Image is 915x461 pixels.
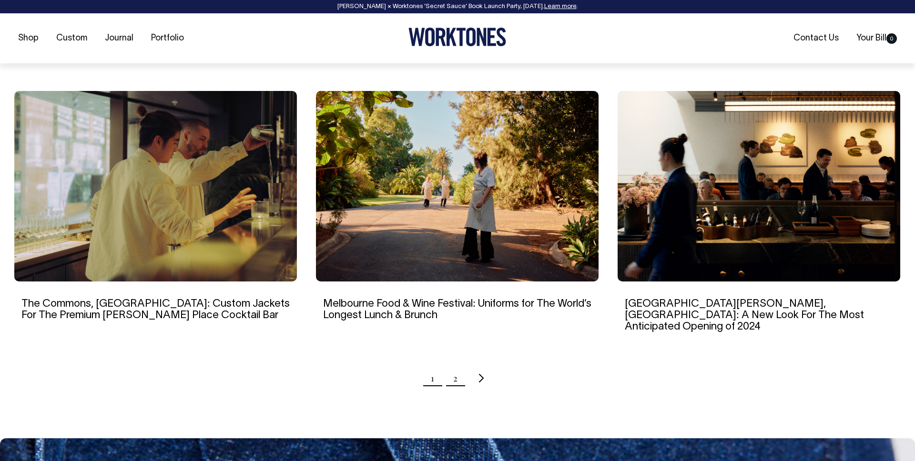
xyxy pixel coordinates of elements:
[886,33,897,44] span: 0
[431,366,434,390] span: Page 1
[14,91,297,281] img: The Commons, Sydney: Custom Jackets For The Premium Martin Place Cocktail Bar
[790,30,843,46] a: Contact Us
[10,3,905,10] div: [PERSON_NAME] × Worktones ‘Secret Sauce’ Book Launch Party, [DATE]. .
[453,366,457,390] a: Page 2
[14,30,42,46] a: Shop
[477,366,484,390] a: Next page
[544,4,577,10] a: Learn more
[52,30,91,46] a: Custom
[618,91,900,281] img: Saint Peter, Sydney: A New Look For The Most Anticipated Opening of 2024
[625,299,864,331] a: [GEOGRAPHIC_DATA][PERSON_NAME], [GEOGRAPHIC_DATA]: A New Look For The Most Anticipated Opening of...
[147,30,188,46] a: Portfolio
[323,299,591,320] a: Melbourne Food & Wine Festival: Uniforms for The World’s Longest Lunch & Brunch
[853,30,901,46] a: Your Bill0
[14,366,901,390] nav: Pagination
[21,299,290,320] a: The Commons, [GEOGRAPHIC_DATA]: Custom Jackets For The Premium [PERSON_NAME] Place Cocktail Bar
[101,30,137,46] a: Journal
[316,91,599,281] img: Melbourne Food & Wine Festival: Uniforms for The World’s Longest Lunch & Brunch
